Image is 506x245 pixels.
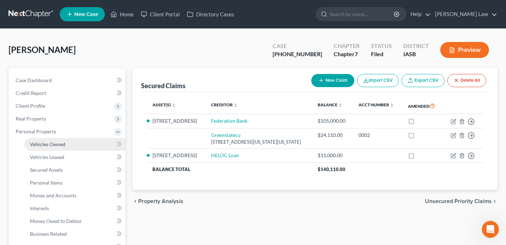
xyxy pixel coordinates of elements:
[407,8,431,21] a: Help
[211,152,239,158] a: HELOC Loan
[355,50,358,57] span: 7
[318,166,345,172] span: $140,110.00
[34,9,88,16] p: The team can also help
[425,198,492,204] span: Unsecured Priority Claims
[111,3,125,16] button: Home
[16,128,56,134] span: Personal Property
[334,42,360,50] div: Chapter
[24,164,125,176] a: Secured Assets
[138,198,183,204] span: Property Analysis
[5,3,18,16] button: go back
[137,8,183,21] a: Client Portal
[318,117,348,124] div: $105,000.00
[24,228,125,240] a: Business Related
[311,74,354,87] button: New Claim
[172,103,176,107] i: unfold_more
[359,132,397,139] div: 0002
[103,141,131,148] div: Thank you.
[492,198,497,204] i: chevron_right
[11,191,17,196] button: Upload attachment
[147,163,312,176] th: Balance Total
[440,42,489,58] button: Preview
[152,117,200,124] li: [STREET_ADDRESS]
[152,152,200,159] li: [STREET_ADDRESS]
[6,42,136,137] div: James says…
[330,7,395,21] input: Search by name...
[183,8,238,21] a: Directory Cases
[11,47,111,89] div: Hi [PERSON_NAME]! You will just want to download the Creditor Matrix txt file from the download a...
[359,102,394,107] a: Acct Number unfold_more
[211,118,247,124] a: Federation Bank
[24,138,125,151] a: Vehicles Owned
[45,191,51,196] button: Start recording
[30,141,65,147] span: Vehicles Owned
[273,42,322,50] div: Case
[233,103,238,107] i: unfold_more
[152,102,176,107] a: Asset(s) unfold_more
[107,8,137,21] a: Home
[30,231,67,237] span: Business Related
[6,153,136,195] div: Shane says…
[30,167,63,173] span: Secured Assets
[318,132,348,139] div: $24,110.00
[273,50,322,58] div: [PHONE_NUMBER]
[24,215,125,228] a: Money Owed to Debtor
[22,191,28,196] button: Emoji picker
[10,74,125,87] a: Case Dashboard
[338,103,343,107] i: unfold_more
[16,116,46,122] span: Real Property
[20,4,32,15] img: Profile image for Operator
[34,191,39,196] button: Gif picker
[334,50,360,58] div: Chapter
[318,152,348,159] div: $11,000.00
[16,90,46,96] span: Credit Report
[16,103,45,109] span: Client Profile
[11,92,111,127] div: You'll then go into the actual claim entry within your case, delete the section that shows the sp...
[24,189,125,202] a: Money and Accounts
[74,12,98,17] span: New Case
[371,42,392,50] div: Status
[133,198,138,204] i: chevron_left
[390,103,394,107] i: unfold_more
[24,151,125,164] a: Vehicles Leased
[26,153,136,189] div: [PERSON_NAME] am following you to the point where the creditor matrix is downloaded. Once downloa...
[133,198,183,204] button: chevron_left Property Analysis
[16,77,52,83] span: Case Dashboard
[403,42,429,50] div: District
[211,139,306,145] div: [STREET_ADDRESS][US_STATE][US_STATE]
[10,87,125,100] a: Credit Report
[30,205,49,211] span: Interests
[402,74,445,87] a: Export CSV
[357,74,399,87] button: Import CSV
[447,74,486,87] button: Delete All
[30,154,64,160] span: Vehicles Leased
[122,188,133,199] button: Send a message…
[97,137,136,153] div: Thank you.
[425,198,497,204] button: Unsecured Priority Claims chevron_right
[431,8,497,21] a: [PERSON_NAME] Law
[34,4,60,9] h1: Operator
[30,218,82,224] span: Money Owed to Debtor
[318,102,343,107] a: Balance unfold_more
[6,42,117,131] div: Hi [PERSON_NAME]! You will just want to download the Creditor Matrix txt file from the download a...
[141,81,185,90] div: Secured Claims
[24,202,125,215] a: Interests
[6,137,136,153] div: Shane says…
[31,157,131,185] div: [PERSON_NAME] am following you to the point where the creditor matrix is downloaded. Once downloa...
[403,50,429,58] div: IASB
[30,192,76,198] span: Money and Accounts
[482,221,499,238] iframe: Intercom live chat
[402,98,443,114] th: Amended
[24,176,125,189] a: Personal Items
[6,176,136,188] textarea: Message…
[211,132,241,138] a: Greenstatecu
[30,180,63,186] span: Personal Items
[9,44,76,55] span: [PERSON_NAME]
[125,3,138,16] div: Close
[211,102,238,107] a: Creditor unfold_more
[371,50,392,58] div: Filed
